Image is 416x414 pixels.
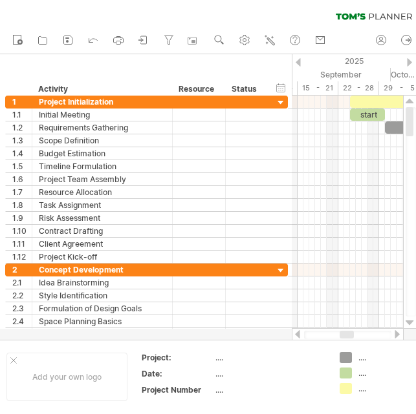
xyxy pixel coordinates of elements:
[12,276,32,289] div: 2.1
[12,225,32,237] div: 1.10
[12,160,32,172] div: 1.5
[39,302,166,315] div: Formulation of Design Goals
[12,199,32,211] div: 1.8
[39,276,166,289] div: Idea Brainstorming
[39,186,166,198] div: Resource Allocation
[12,121,32,134] div: 1.2
[39,251,166,263] div: Project Kick-off
[39,199,166,211] div: Task Assignment
[39,225,166,237] div: Contract Drafting
[39,160,166,172] div: Timeline Formulation
[350,109,385,121] div: start
[12,134,32,147] div: 1.3
[39,96,166,108] div: Project Initialization
[142,384,213,395] div: Project Number
[39,134,166,147] div: Scope Definition
[338,81,379,95] div: 22 - 28
[12,238,32,250] div: 1.11
[39,109,166,121] div: Initial Meeting
[12,251,32,263] div: 1.12
[39,212,166,224] div: Risk Assessment
[142,368,213,379] div: Date:
[12,264,32,276] div: 2
[39,173,166,185] div: Project Team Assembly
[215,352,324,363] div: ....
[215,384,324,395] div: ....
[216,68,391,81] div: September 2025
[12,315,32,327] div: 2.4
[38,83,165,96] div: Activity
[215,368,324,379] div: ....
[12,186,32,198] div: 1.7
[6,353,127,401] div: Add your own logo
[12,173,32,185] div: 1.6
[298,81,338,95] div: 15 - 21
[12,212,32,224] div: 1.9
[232,83,260,96] div: Status
[12,147,32,160] div: 1.4
[12,302,32,315] div: 2.3
[39,289,166,302] div: Style Identification
[39,264,166,276] div: Concept Development
[39,147,166,160] div: Budget Estimation
[12,289,32,302] div: 2.2
[179,83,218,96] div: Resource
[39,315,166,327] div: Space Planning Basics
[39,328,166,340] div: Sketching of Initial Concepts
[12,109,32,121] div: 1.1
[12,328,32,340] div: 2.5
[142,352,213,363] div: Project:
[39,238,166,250] div: Client Agreement
[39,121,166,134] div: Requirements Gathering
[12,96,32,108] div: 1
